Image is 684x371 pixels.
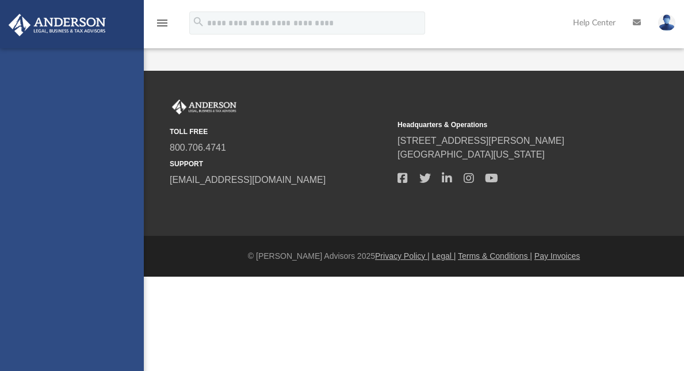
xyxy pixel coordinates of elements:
[170,159,389,169] small: SUPPORT
[170,127,389,137] small: TOLL FREE
[5,14,109,36] img: Anderson Advisors Platinum Portal
[534,251,580,261] a: Pay Invoices
[170,175,326,185] a: [EMAIL_ADDRESS][DOMAIN_NAME]
[658,14,675,31] img: User Pic
[144,250,684,262] div: © [PERSON_NAME] Advisors 2025
[398,136,564,146] a: [STREET_ADDRESS][PERSON_NAME]
[155,22,169,30] a: menu
[192,16,205,28] i: search
[155,16,169,30] i: menu
[398,150,545,159] a: [GEOGRAPHIC_DATA][US_STATE]
[170,100,239,114] img: Anderson Advisors Platinum Portal
[398,120,617,130] small: Headquarters & Operations
[432,251,456,261] a: Legal |
[458,251,532,261] a: Terms & Conditions |
[170,143,226,152] a: 800.706.4741
[375,251,430,261] a: Privacy Policy |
